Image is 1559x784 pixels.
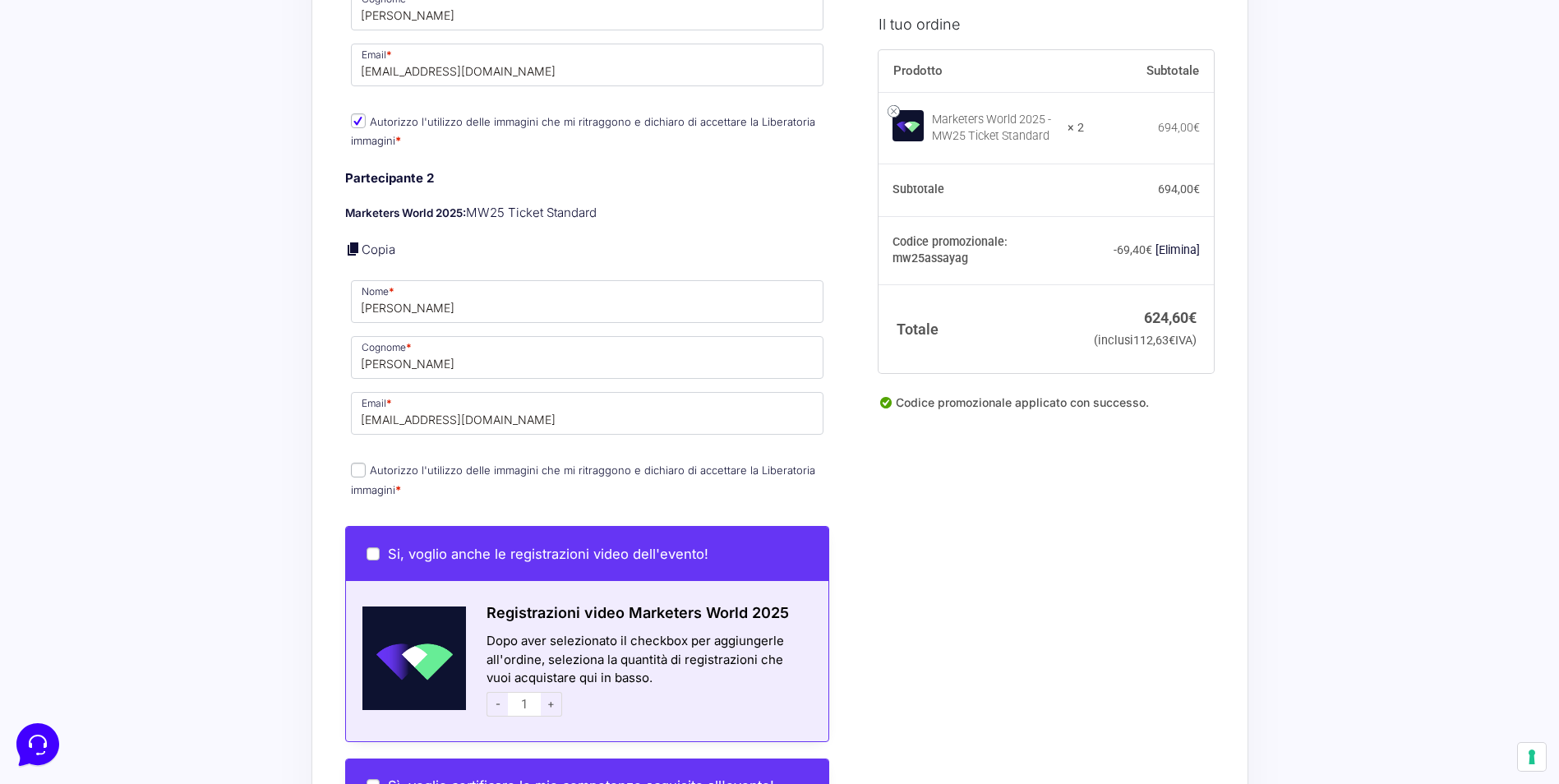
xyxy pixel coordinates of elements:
span: € [1146,243,1152,256]
p: MW25 Ticket Standard [345,204,830,223]
a: Copia [362,242,395,257]
td: - [1084,216,1215,285]
th: Subtotale [1084,49,1215,92]
input: Autorizzo l'utilizzo delle immagini che mi ritraggono e dichiaro di accettare la Liberatoria imma... [351,463,366,477]
span: Trova una risposta [26,204,128,217]
button: Messaggi [114,528,215,565]
span: € [1193,182,1200,196]
img: Schermata-2022-04-11-alle-18.28.41.png [346,606,467,711]
div: Dopo aver selezionato il checkbox per aggiungerle all'ordine, seleziona la quantità di registrazi... [466,632,828,721]
span: Le tue conversazioni [26,66,140,79]
input: Cerca un articolo... [37,239,269,256]
a: Copia i dettagli dell'acquirente [345,241,362,257]
a: Apri Centro Assistenza [175,204,302,217]
p: Home [49,551,77,565]
iframe: Customerly Messenger Launcher [13,720,62,769]
img: dark [79,92,112,125]
h3: Il tuo ordine [879,12,1214,35]
th: Prodotto [879,49,1083,92]
a: Rimuovi il codice promozionale mw25assayag [1155,243,1200,256]
h2: Ciao da Marketers 👋 [13,13,276,39]
strong: Marketers World 2025: [345,206,466,219]
p: Messaggi [142,551,187,565]
button: Inizia una conversazione [26,138,302,171]
button: Aiuto [214,528,316,565]
span: Si, voglio anche le registrazioni video dell'evento! [388,546,708,562]
th: Totale [879,284,1083,372]
label: Autorizzo l'utilizzo delle immagini che mi ritraggono e dichiaro di accettare la Liberatoria imma... [351,463,815,496]
button: Home [13,528,114,565]
h4: Partecipante 2 [345,169,830,188]
img: dark [53,92,85,125]
span: - [487,692,508,717]
small: (inclusi IVA) [1094,333,1197,347]
p: Aiuto [253,551,277,565]
bdi: 624,60 [1144,309,1197,326]
span: 112,63 [1133,333,1175,347]
label: Autorizzo l'utilizzo delle immagini che mi ritraggono e dichiaro di accettare la Liberatoria imma... [351,115,815,147]
input: Si, voglio anche le registrazioni video dell'evento! [367,547,380,560]
input: 1 [508,692,541,717]
th: Subtotale [879,164,1083,216]
span: + [541,692,562,717]
img: Marketers World 2025 - MW25 Ticket Standard [893,109,924,141]
div: Codice promozionale applicato con successo. [879,393,1214,424]
button: Le tue preferenze relative al consenso per le tecnologie di tracciamento [1518,743,1546,771]
input: Autorizzo l'utilizzo delle immagini che mi ritraggono e dichiaro di accettare la Liberatoria imma... [351,113,366,128]
span: Inizia una conversazione [107,148,242,161]
span: Registrazioni video Marketers World 2025 [487,604,789,621]
div: Marketers World 2025 - MW25 Ticket Standard [932,111,1056,144]
bdi: 694,00 [1158,182,1200,196]
th: Codice promozionale: mw25assayag [879,216,1083,285]
span: € [1169,333,1175,347]
img: dark [26,92,59,125]
strong: × 2 [1068,119,1084,136]
span: € [1193,120,1200,133]
span: 69,40 [1117,243,1152,256]
span: € [1188,309,1197,326]
bdi: 694,00 [1158,120,1200,133]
